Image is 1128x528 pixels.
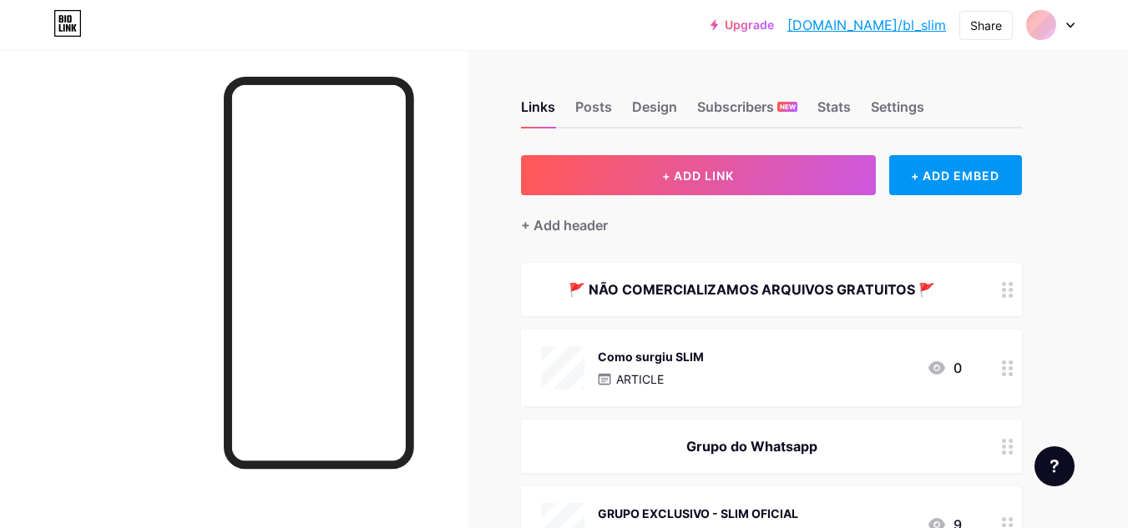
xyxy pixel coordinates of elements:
div: Design [632,97,677,127]
div: 🚩 NÃO COMERCIALIZAMOS ARQUIVOS GRATUITOS 🚩 [541,279,962,299]
a: Upgrade [711,18,774,32]
span: NEW [780,102,796,112]
p: ARTICLE [616,370,664,388]
div: Como surgiu SLIM [598,348,704,365]
div: + Add header [521,215,608,235]
button: + ADD LINK [521,155,876,195]
div: 0 [927,358,962,378]
div: Links [521,97,555,127]
div: + ADD EMBED [889,155,1022,195]
div: Grupo do Whatsapp [541,436,962,456]
div: Stats [817,97,851,127]
div: Subscribers [697,97,797,127]
div: Settings [871,97,924,127]
a: [DOMAIN_NAME]/bl_slim [787,15,946,35]
span: + ADD LINK [662,168,734,183]
div: Share [970,17,1002,34]
div: Posts [575,97,612,127]
div: GRUPO EXCLUSIVO - SLIM OFICIAL [598,505,798,522]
